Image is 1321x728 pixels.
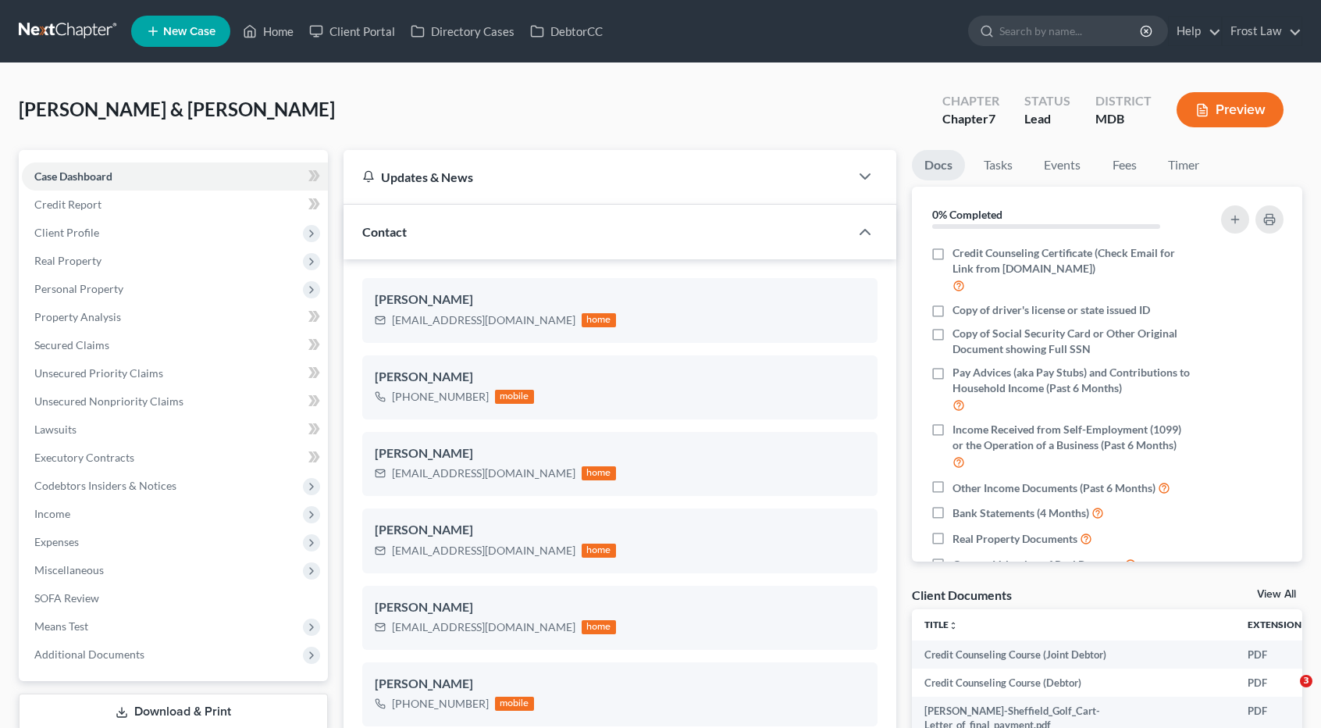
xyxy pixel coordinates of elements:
[988,111,995,126] span: 7
[1300,675,1312,687] span: 3
[942,92,999,110] div: Chapter
[375,444,865,463] div: [PERSON_NAME]
[1223,17,1301,45] a: Frost Law
[932,208,1002,221] strong: 0% Completed
[495,390,534,404] div: mobile
[952,557,1122,573] span: Current Valuation of Real Property
[22,416,328,444] a: Lawsuits
[1031,150,1093,180] a: Events
[235,17,301,45] a: Home
[163,26,215,37] span: New Case
[34,282,123,295] span: Personal Property
[495,697,534,711] div: mobile
[22,303,328,331] a: Property Analysis
[1257,589,1296,600] a: View All
[34,226,99,239] span: Client Profile
[34,366,163,380] span: Unsecured Priority Claims
[375,598,865,617] div: [PERSON_NAME]
[34,648,144,661] span: Additional Documents
[301,17,403,45] a: Client Portal
[34,591,99,605] span: SOFA Review
[362,224,407,239] span: Contact
[392,696,489,712] div: [PHONE_NUMBER]
[34,170,112,183] span: Case Dashboard
[22,359,328,387] a: Unsecured Priority Claims
[582,313,616,327] div: home
[924,619,958,630] a: Titleunfold_more
[942,110,999,128] div: Chapter
[1169,17,1221,45] a: Help
[34,535,79,548] span: Expenses
[34,563,104,576] span: Miscellaneous
[34,198,101,211] span: Credit Report
[34,423,77,436] span: Lawsuits
[1177,92,1284,127] button: Preview
[1095,92,1152,110] div: District
[375,368,865,387] div: [PERSON_NAME]
[1024,110,1070,128] div: Lead
[952,531,1077,547] span: Real Property Documents
[34,451,134,464] span: Executory Contracts
[392,312,575,328] div: [EMAIL_ADDRESS][DOMAIN_NAME]
[22,387,328,416] a: Unsecured Nonpriority Claims
[375,291,865,309] div: [PERSON_NAME]
[952,422,1191,453] span: Income Received from Self-Employment (1099) or the Operation of a Business (Past 6 Months)
[999,16,1142,45] input: Search by name...
[1268,675,1305,712] iframe: Intercom live chat
[952,245,1191,277] span: Credit Counseling Certificate (Check Email for Link from [DOMAIN_NAME])
[952,505,1089,521] span: Bank Statements (4 Months)
[912,641,1235,669] td: Credit Counseling Course (Joint Debtor)
[22,191,328,219] a: Credit Report
[34,619,88,633] span: Means Test
[582,620,616,634] div: home
[375,675,865,694] div: [PERSON_NAME]
[392,466,575,481] div: [EMAIL_ADDRESS][DOMAIN_NAME]
[949,621,958,630] i: unfold_more
[952,326,1191,357] span: Copy of Social Security Card or Other Original Document showing Full SSN
[1155,150,1212,180] a: Timer
[1099,150,1149,180] a: Fees
[392,619,575,635] div: [EMAIL_ADDRESS][DOMAIN_NAME]
[34,507,70,520] span: Income
[362,169,831,185] div: Updates & News
[1095,110,1152,128] div: MDB
[34,254,101,267] span: Real Property
[952,480,1155,496] span: Other Income Documents (Past 6 Months)
[34,394,183,408] span: Unsecured Nonpriority Claims
[952,302,1150,318] span: Copy of driver's license or state issued ID
[912,587,1012,603] div: Client Documents
[582,466,616,480] div: home
[403,17,522,45] a: Directory Cases
[522,17,611,45] a: DebtorCC
[22,444,328,472] a: Executory Contracts
[34,310,121,323] span: Property Analysis
[392,389,489,405] div: [PHONE_NUMBER]
[971,150,1025,180] a: Tasks
[392,543,575,558] div: [EMAIL_ADDRESS][DOMAIN_NAME]
[19,98,335,120] span: [PERSON_NAME] & [PERSON_NAME]
[912,150,965,180] a: Docs
[1301,621,1311,630] i: unfold_more
[582,544,616,558] div: home
[22,584,328,612] a: SOFA Review
[1024,92,1070,110] div: Status
[375,521,865,540] div: [PERSON_NAME]
[22,331,328,359] a: Secured Claims
[952,365,1191,396] span: Pay Advices (aka Pay Stubs) and Contributions to Household Income (Past 6 Months)
[912,669,1235,697] td: Credit Counseling Course (Debtor)
[1248,619,1311,630] a: Extensionunfold_more
[34,479,176,492] span: Codebtors Insiders & Notices
[34,338,109,352] span: Secured Claims
[22,162,328,191] a: Case Dashboard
